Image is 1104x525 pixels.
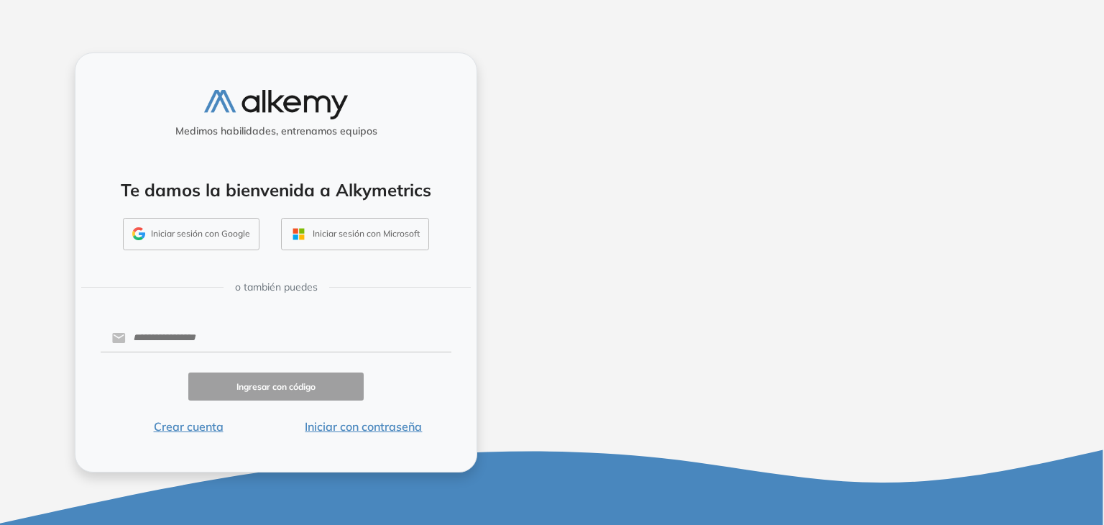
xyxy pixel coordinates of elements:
img: OUTLOOK_ICON [290,226,307,242]
img: GMAIL_ICON [132,227,145,240]
button: Iniciar sesión con Microsoft [281,218,429,251]
button: Iniciar sesión con Google [123,218,259,251]
button: Crear cuenta [101,418,276,435]
iframe: Chat Widget [1032,456,1104,525]
span: o también puedes [235,280,318,295]
img: logo-alkemy [204,90,348,119]
h5: Medimos habilidades, entrenamos equipos [81,125,471,137]
button: Ingresar con código [188,373,364,401]
button: Iniciar con contraseña [276,418,451,435]
h4: Te damos la bienvenida a Alkymetrics [94,180,458,201]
